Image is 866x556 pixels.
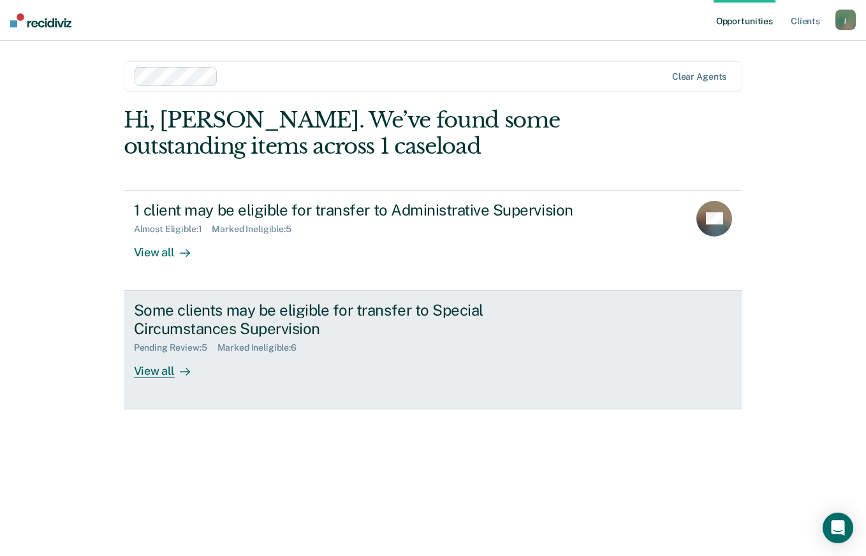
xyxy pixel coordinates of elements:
[835,10,856,30] button: j
[134,342,217,353] div: Pending Review : 5
[134,235,205,260] div: View all
[124,291,743,409] a: Some clients may be eligible for transfer to Special Circumstances SupervisionPending Review:5Mar...
[217,342,307,353] div: Marked Ineligible : 6
[134,201,582,219] div: 1 client may be eligible for transfer to Administrative Supervision
[124,190,743,291] a: 1 client may be eligible for transfer to Administrative SupervisionAlmost Eligible:1Marked Inelig...
[823,513,853,543] div: Open Intercom Messenger
[134,224,212,235] div: Almost Eligible : 1
[134,301,582,338] div: Some clients may be eligible for transfer to Special Circumstances Supervision
[124,107,619,159] div: Hi, [PERSON_NAME]. We’ve found some outstanding items across 1 caseload
[672,71,726,82] div: Clear agents
[134,353,205,378] div: View all
[212,224,301,235] div: Marked Ineligible : 5
[10,13,71,27] img: Recidiviz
